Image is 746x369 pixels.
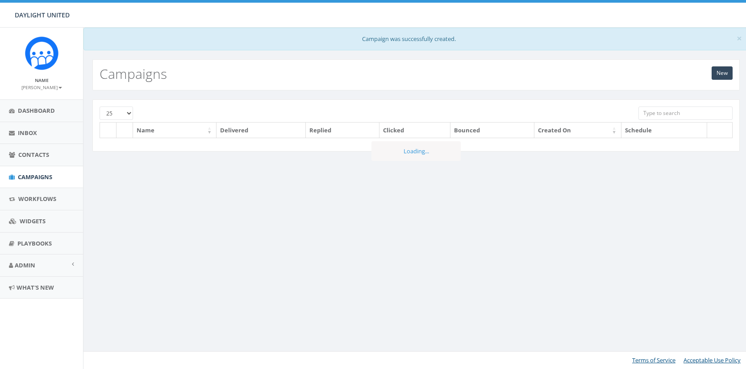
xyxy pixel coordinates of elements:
th: Name [133,123,217,138]
div: Loading... [371,141,461,161]
th: Created On [534,123,621,138]
span: Contacts [18,151,49,159]
th: Bounced [450,123,534,138]
span: Inbox [18,129,37,137]
span: DAYLIGHT UNITED [15,11,70,19]
input: Type to search [638,107,733,120]
span: Workflows [18,195,56,203]
th: Clicked [379,123,451,138]
span: What's New [17,283,54,291]
a: Terms of Service [632,356,675,364]
a: [PERSON_NAME] [21,83,62,91]
span: Campaigns [18,173,52,181]
span: × [737,32,742,45]
button: Close [737,34,742,43]
img: Rally_Corp_Icon.png [25,37,58,70]
th: Replied [306,123,379,138]
a: Acceptable Use Policy [683,356,741,364]
small: [PERSON_NAME] [21,84,62,90]
th: Schedule [621,123,707,138]
span: Dashboard [18,107,55,115]
span: Playbooks [17,239,52,247]
span: Admin [15,261,35,269]
small: Name [35,77,49,83]
th: Delivered [217,123,306,138]
span: Widgets [20,217,46,225]
h2: Campaigns [100,66,167,81]
a: New [712,66,733,80]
